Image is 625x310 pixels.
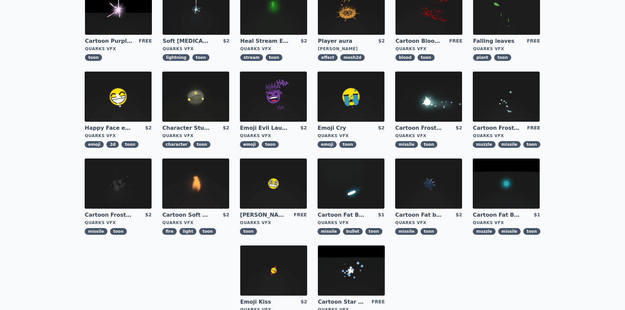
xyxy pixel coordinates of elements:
a: Cartoon Star field [318,298,366,306]
div: FREE [372,298,385,306]
div: $2 [301,37,307,45]
div: Quarks VFX [162,220,229,225]
span: stream [240,54,263,61]
div: $1 [378,211,384,219]
div: FREE [527,124,540,132]
span: missile [395,141,418,148]
a: Soft [MEDICAL_DATA] [163,37,211,45]
a: Cartoon Frost Missile Muzzle Flash [473,124,521,132]
div: FREE [294,211,307,219]
span: missile [318,228,340,235]
img: imgAlt [240,159,307,209]
a: Player aura [318,37,366,45]
img: imgAlt [473,72,540,122]
div: Quarks VFX [395,133,462,138]
span: toon [418,54,435,61]
div: $2 [300,124,307,132]
span: fire [162,228,177,235]
span: toon [199,228,216,235]
a: Cartoon Fat Bullet Muzzle Flash [473,211,521,219]
a: Falling leaves [473,37,521,45]
span: missile [498,228,521,235]
span: missile [395,228,418,235]
div: $2 [378,37,385,45]
span: emoji [240,141,259,148]
div: FREE [449,37,462,45]
div: Quarks VFX [85,133,152,138]
span: emoji [85,141,104,148]
img: imgAlt [240,72,307,122]
span: plant [473,54,492,61]
span: toon [365,228,382,235]
span: toon [494,54,511,61]
div: Quarks VFX [473,133,540,138]
img: imgAlt [473,159,540,209]
a: Heal Stream Effect [240,37,288,45]
div: $2 [301,298,307,306]
div: $2 [223,124,229,132]
div: $2 [145,124,152,132]
span: toon [339,141,356,148]
div: $2 [223,211,229,219]
div: Quarks VFX [85,220,152,225]
span: toon [523,228,540,235]
img: imgAlt [162,72,229,122]
span: mesh2d [340,54,365,61]
span: missile [498,141,521,148]
a: Emoji Kiss [240,298,288,306]
span: toon [85,54,102,61]
span: light [179,228,196,235]
div: Quarks VFX [318,220,384,225]
span: toon [421,141,438,148]
span: toon [262,141,279,148]
span: lightning [163,54,190,61]
div: FREE [139,37,152,45]
a: Cartoon Fat Bullet [318,211,366,219]
div: Quarks VFX [318,133,384,138]
a: Cartoon Fat bullet explosion [395,211,443,219]
img: imgAlt [318,72,384,122]
div: Quarks VFX [240,133,307,138]
div: $1 [534,211,540,219]
a: Cartoon Soft CandleLight [162,211,210,219]
div: $2 [456,211,462,219]
span: missile [85,228,107,235]
div: $2 [378,124,384,132]
div: Quarks VFX [240,46,307,51]
div: Quarks VFX [163,46,230,51]
span: bullet [343,228,363,235]
img: imgAlt [240,245,307,296]
div: $2 [145,211,152,219]
a: [PERSON_NAME] [240,211,288,219]
img: imgAlt [85,72,152,122]
div: $2 [456,124,462,132]
img: imgAlt [395,72,462,122]
div: FREE [527,37,540,45]
span: muzzle [473,141,495,148]
a: Cartoon Blood Splash [395,37,444,45]
span: toon [110,228,127,235]
span: toon [240,228,257,235]
div: Quarks VFX [240,220,307,225]
img: imgAlt [318,159,384,209]
span: effect [318,54,338,61]
div: Quarks VFX [473,220,540,225]
a: Character Stun Effect [162,124,210,132]
div: [PERSON_NAME] [318,46,385,51]
div: Quarks VFX [395,220,462,225]
span: toon [192,54,209,61]
img: imgAlt [318,245,385,296]
img: imgAlt [162,159,229,209]
div: Quarks VFX [162,133,229,138]
span: character [162,141,191,148]
a: Cartoon Frost Missile [395,124,443,132]
span: toon [523,141,540,148]
a: Cartoon Purple [MEDICAL_DATA] [85,37,133,45]
span: toon [121,141,139,148]
span: blood [395,54,415,61]
span: toon [266,54,283,61]
div: Quarks VFX [85,46,152,51]
div: $2 [223,37,230,45]
span: toon [421,228,438,235]
span: emoji [318,141,337,148]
